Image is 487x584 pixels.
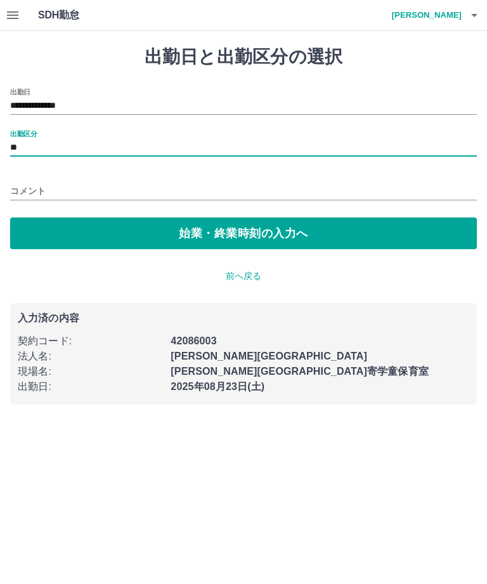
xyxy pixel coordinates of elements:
button: 始業・終業時刻の入力へ [10,217,477,249]
b: [PERSON_NAME][GEOGRAPHIC_DATA]寄学童保育室 [171,366,429,377]
label: 出勤区分 [10,129,37,138]
p: 現場名 : [18,364,163,379]
p: 出勤日 : [18,379,163,394]
p: 契約コード : [18,334,163,349]
b: [PERSON_NAME][GEOGRAPHIC_DATA] [171,351,367,361]
b: 2025年08月23日(土) [171,381,264,392]
b: 42086003 [171,335,216,346]
h1: 出勤日と出勤区分の選択 [10,46,477,68]
label: 出勤日 [10,87,30,96]
p: 法人名 : [18,349,163,364]
p: 入力済の内容 [18,313,469,323]
p: 前へ戻る [10,269,477,283]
